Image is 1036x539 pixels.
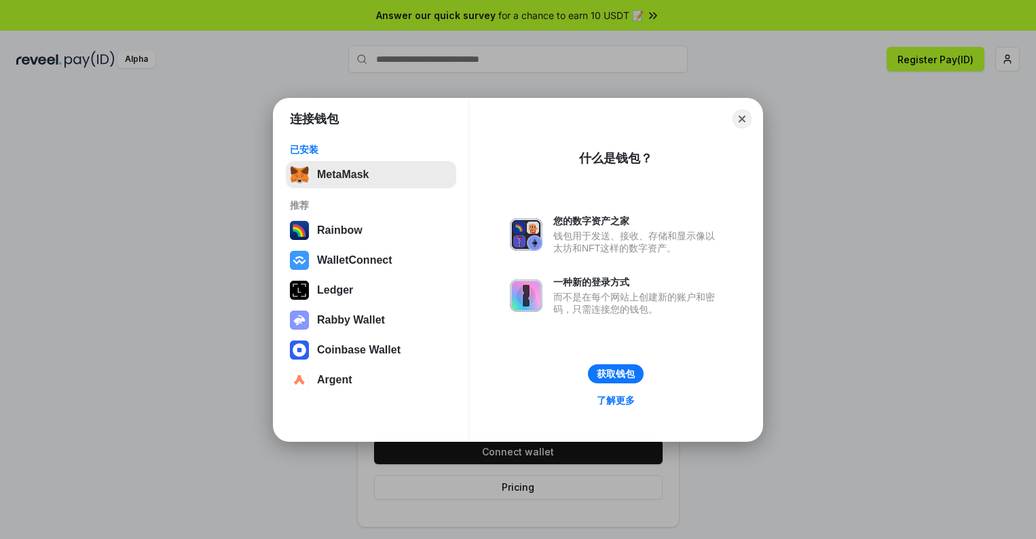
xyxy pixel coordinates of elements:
img: svg+xml,%3Csvg%20width%3D%2228%22%20height%3D%2228%22%20viewBox%3D%220%200%2028%2028%22%20fill%3D... [290,251,309,270]
img: svg+xml,%3Csvg%20xmlns%3D%22http%3A%2F%2Fwww.w3.org%2F2000%2Fsvg%22%20width%3D%2228%22%20height%3... [290,281,309,300]
button: MetaMask [286,161,456,188]
button: 获取钱包 [588,364,644,383]
div: 钱包用于发送、接收、存储和显示像以太坊和NFT这样的数字资产。 [553,230,722,254]
button: Ledger [286,277,456,304]
button: Argent [286,366,456,394]
div: 已安装 [290,143,452,156]
div: 什么是钱包？ [579,150,652,167]
a: 了解更多 [589,392,643,409]
div: 获取钱包 [597,368,635,380]
div: 而不是在每个网站上创建新的账户和密码，只需连接您的钱包。 [553,291,722,315]
div: 一种新的登录方式 [553,276,722,288]
img: svg+xml,%3Csvg%20width%3D%2228%22%20height%3D%2228%22%20viewBox%3D%220%200%2028%2028%22%20fill%3D... [290,370,309,389]
div: 您的数字资产之家 [553,215,722,227]
img: svg+xml,%3Csvg%20xmlns%3D%22http%3A%2F%2Fwww.w3.org%2F2000%2Fsvg%22%20fill%3D%22none%22%20viewBox... [510,279,542,312]
img: svg+xml,%3Csvg%20xmlns%3D%22http%3A%2F%2Fwww.w3.org%2F2000%2Fsvg%22%20fill%3D%22none%22%20viewBox... [290,311,309,330]
div: Argent [317,374,352,386]
button: WalletConnect [286,247,456,274]
button: Close [733,109,752,128]
div: Coinbase Wallet [317,344,401,356]
img: svg+xml,%3Csvg%20width%3D%22120%22%20height%3D%22120%22%20viewBox%3D%220%200%20120%20120%22%20fil... [290,221,309,240]
button: Coinbase Wallet [286,336,456,364]
img: svg+xml,%3Csvg%20xmlns%3D%22http%3A%2F%2Fwww.w3.org%2F2000%2Fsvg%22%20fill%3D%22none%22%20viewBox... [510,218,542,251]
div: MetaMask [317,169,369,181]
div: Rainbow [317,224,363,237]
img: svg+xml,%3Csvg%20fill%3D%22none%22%20height%3D%2233%22%20viewBox%3D%220%200%2035%2033%22%20width%... [290,165,309,184]
div: 推荐 [290,199,452,211]
div: 了解更多 [597,394,635,406]
img: svg+xml,%3Csvg%20width%3D%2228%22%20height%3D%2228%22%20viewBox%3D%220%200%2028%2028%22%20fill%3D... [290,341,309,360]
button: Rainbow [286,217,456,244]
div: WalletConnect [317,254,392,266]
h1: 连接钱包 [290,111,339,127]
div: Ledger [317,284,353,296]
div: Rabby Wallet [317,314,385,326]
button: Rabby Wallet [286,307,456,334]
